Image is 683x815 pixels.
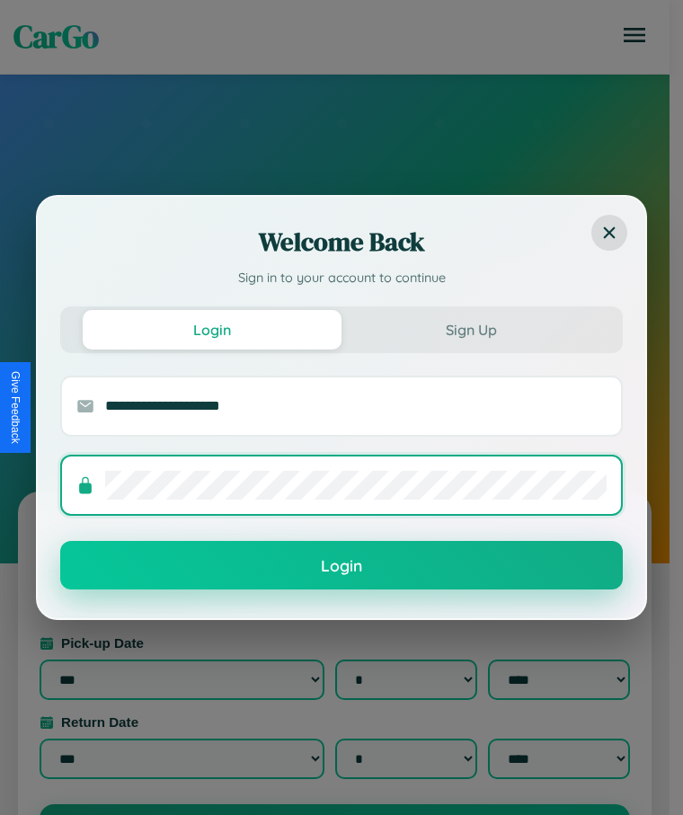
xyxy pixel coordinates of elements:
h2: Welcome Back [60,224,623,260]
button: Login [60,541,623,589]
button: Login [83,310,341,350]
p: Sign in to your account to continue [60,269,623,288]
button: Sign Up [341,310,600,350]
div: Give Feedback [9,371,22,444]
